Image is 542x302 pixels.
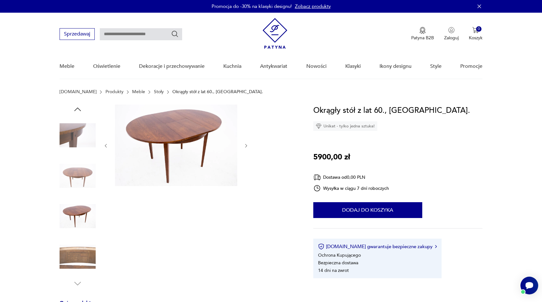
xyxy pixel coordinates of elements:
[313,151,350,163] p: 5900,00 zł
[132,89,145,94] a: Meble
[318,260,358,266] li: Bezpieczna dostawa
[444,27,459,41] button: Zaloguj
[263,18,287,49] img: Patyna - sklep z meblami i dekoracjami vintage
[60,32,95,37] a: Sprzedawaj
[60,239,96,275] img: Zdjęcie produktu Okrągły stół z lat 60., Polska.
[318,243,437,250] button: [DOMAIN_NAME] gwarantuje bezpieczne zakupy
[313,173,321,181] img: Ikona dostawy
[379,54,411,79] a: Ikony designu
[313,173,389,181] div: Dostawa od 0,00 PLN
[105,89,124,94] a: Produkty
[139,54,205,79] a: Dekoracje i przechowywanie
[460,54,482,79] a: Promocje
[411,27,434,41] a: Ikona medaluPatyna B2B
[316,123,322,129] img: Ikona diamentu
[411,27,434,41] button: Patyna B2B
[60,198,96,234] img: Zdjęcie produktu Okrągły stół z lat 60., Polska.
[60,28,95,40] button: Sprzedawaj
[318,267,349,273] li: 14 dni na zwrot
[318,243,324,250] img: Ikona certyfikatu
[260,54,287,79] a: Antykwariat
[448,27,455,33] img: Ikonka użytkownika
[60,158,96,194] img: Zdjęcie produktu Okrągły stół z lat 60., Polska.
[306,54,327,79] a: Nowości
[469,35,482,41] p: Koszyk
[172,89,263,94] p: Okrągły stół z lat 60., [GEOGRAPHIC_DATA].
[60,54,74,79] a: Meble
[472,27,479,33] img: Ikona koszyka
[115,105,237,186] img: Zdjęcie produktu Okrągły stół z lat 60., Polska.
[212,3,292,10] p: Promocja do -30% na klasyki designu!
[430,54,442,79] a: Style
[318,252,361,258] li: Ochrona Kupującego
[313,184,389,192] div: Wysyłka w ciągu 7 dni roboczych
[171,30,179,38] button: Szukaj
[295,3,331,10] a: Zobacz produkty
[313,105,470,117] h1: Okrągły stół z lat 60., [GEOGRAPHIC_DATA].
[520,277,538,294] iframe: Smartsupp widget button
[313,121,377,131] div: Unikat - tylko jedna sztuka!
[469,27,482,41] button: 0Koszyk
[411,35,434,41] p: Patyna B2B
[223,54,241,79] a: Kuchnia
[313,202,422,218] button: Dodaj do koszyka
[60,89,97,94] a: [DOMAIN_NAME]
[60,117,96,153] img: Zdjęcie produktu Okrągły stół z lat 60., Polska.
[476,26,481,32] div: 0
[444,35,459,41] p: Zaloguj
[93,54,120,79] a: Oświetlenie
[435,245,437,248] img: Ikona strzałki w prawo
[345,54,361,79] a: Klasyki
[419,27,426,34] img: Ikona medalu
[154,89,164,94] a: Stoły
